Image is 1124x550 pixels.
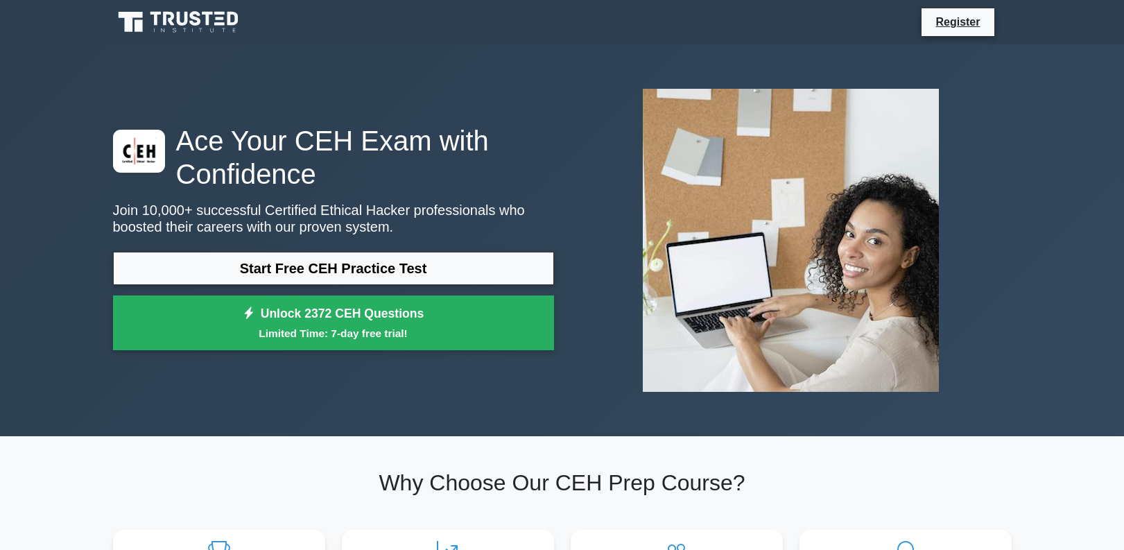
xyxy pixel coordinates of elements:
small: Limited Time: 7-day free trial! [130,325,537,341]
a: Unlock 2372 CEH QuestionsLimited Time: 7-day free trial! [113,295,554,351]
h2: Why Choose Our CEH Prep Course? [113,470,1012,496]
a: Start Free CEH Practice Test [113,252,554,285]
h1: Ace Your CEH Exam with Confidence [113,124,554,191]
p: Join 10,000+ successful Certified Ethical Hacker professionals who boosted their careers with our... [113,202,554,235]
a: Register [927,13,988,31]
